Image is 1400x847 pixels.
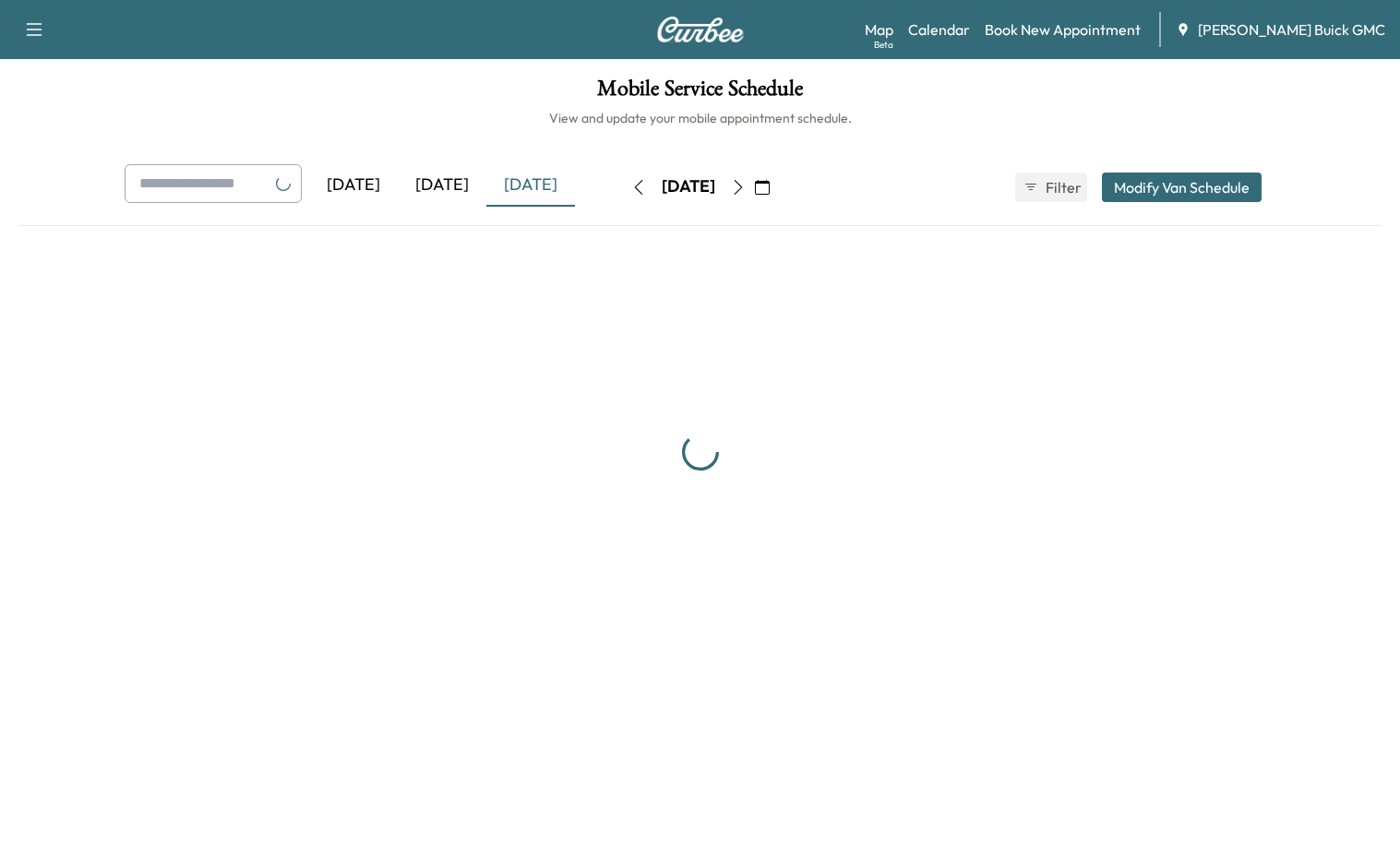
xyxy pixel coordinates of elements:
div: Beta [874,38,893,52]
button: Modify Van Schedule [1102,173,1262,202]
a: MapBeta [865,18,893,41]
div: [DATE] [309,164,398,207]
div: [DATE] [486,164,575,207]
div: [DATE] [398,164,486,207]
h1: Mobile Service Schedule [18,78,1382,109]
img: Curbee Logo [656,17,745,42]
span: [PERSON_NAME] Buick GMC [1198,18,1385,41]
a: Book New Appointment [985,18,1141,41]
a: Calendar [908,18,970,41]
h6: View and update your mobile appointment schedule. [18,109,1382,127]
span: Filter [1046,176,1079,198]
div: [DATE] [662,175,715,198]
button: Filter [1015,173,1087,202]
